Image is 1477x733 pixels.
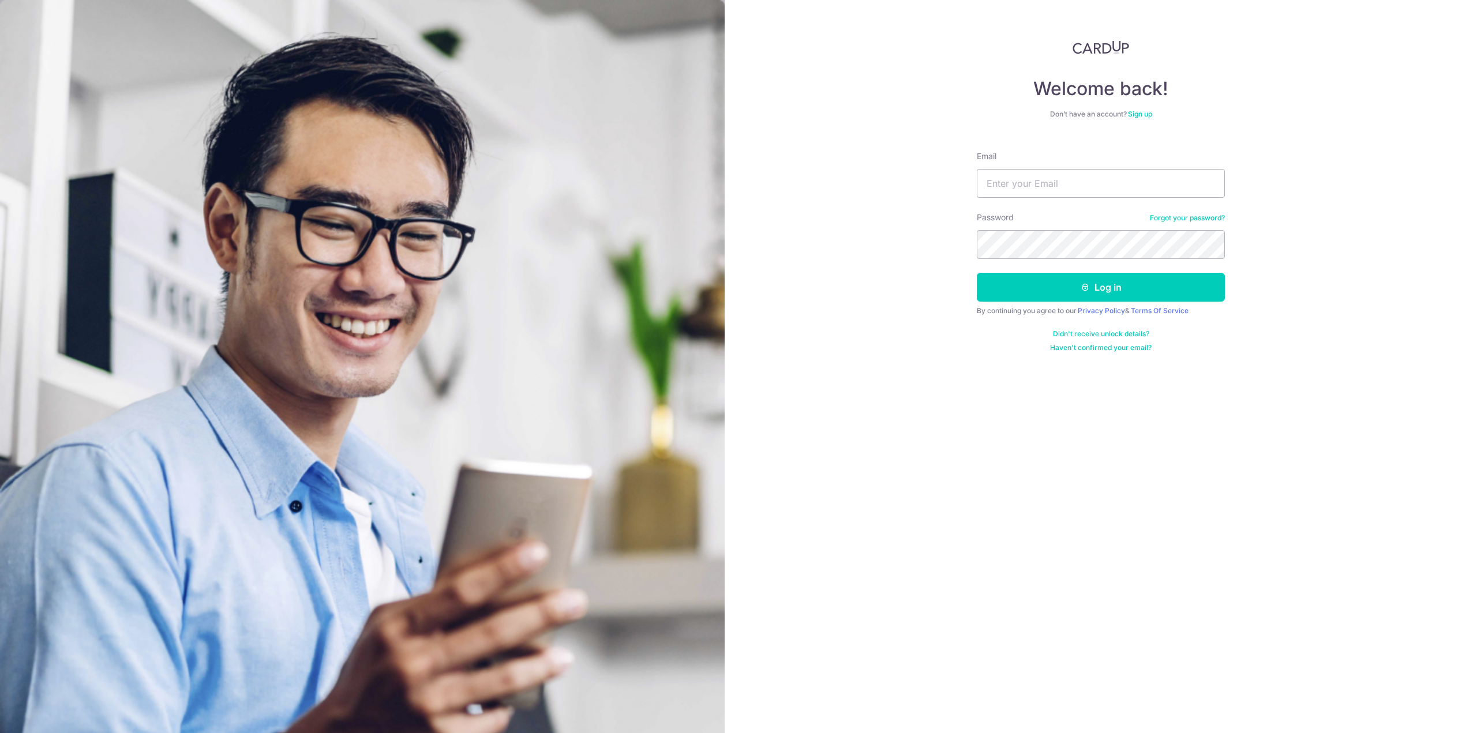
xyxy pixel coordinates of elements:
[1053,329,1149,339] a: Didn't receive unlock details?
[1128,110,1152,118] a: Sign up
[1150,213,1225,223] a: Forgot your password?
[977,151,996,162] label: Email
[977,273,1225,302] button: Log in
[977,306,1225,315] div: By continuing you agree to our &
[977,77,1225,100] h4: Welcome back!
[1050,343,1152,352] a: Haven't confirmed your email?
[977,212,1014,223] label: Password
[1073,40,1129,54] img: CardUp Logo
[1131,306,1189,315] a: Terms Of Service
[977,110,1225,119] div: Don’t have an account?
[1078,306,1125,315] a: Privacy Policy
[977,169,1225,198] input: Enter your Email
